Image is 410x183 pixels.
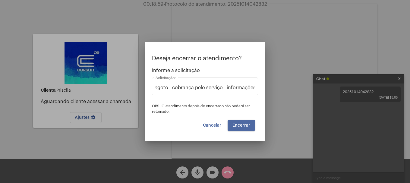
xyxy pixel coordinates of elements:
p: Deseja encerrar o atendimento? [152,55,258,62]
span: Encerrar [232,123,250,128]
button: Cancelar [198,120,226,131]
button: Encerrar [228,120,255,131]
input: Buscar solicitação [156,85,254,90]
span: Cancelar [203,123,221,128]
span: OBS: O atendimento depois de encerrado não poderá ser retomado. [152,104,250,113]
span: Informe a solicitação [152,68,258,73]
